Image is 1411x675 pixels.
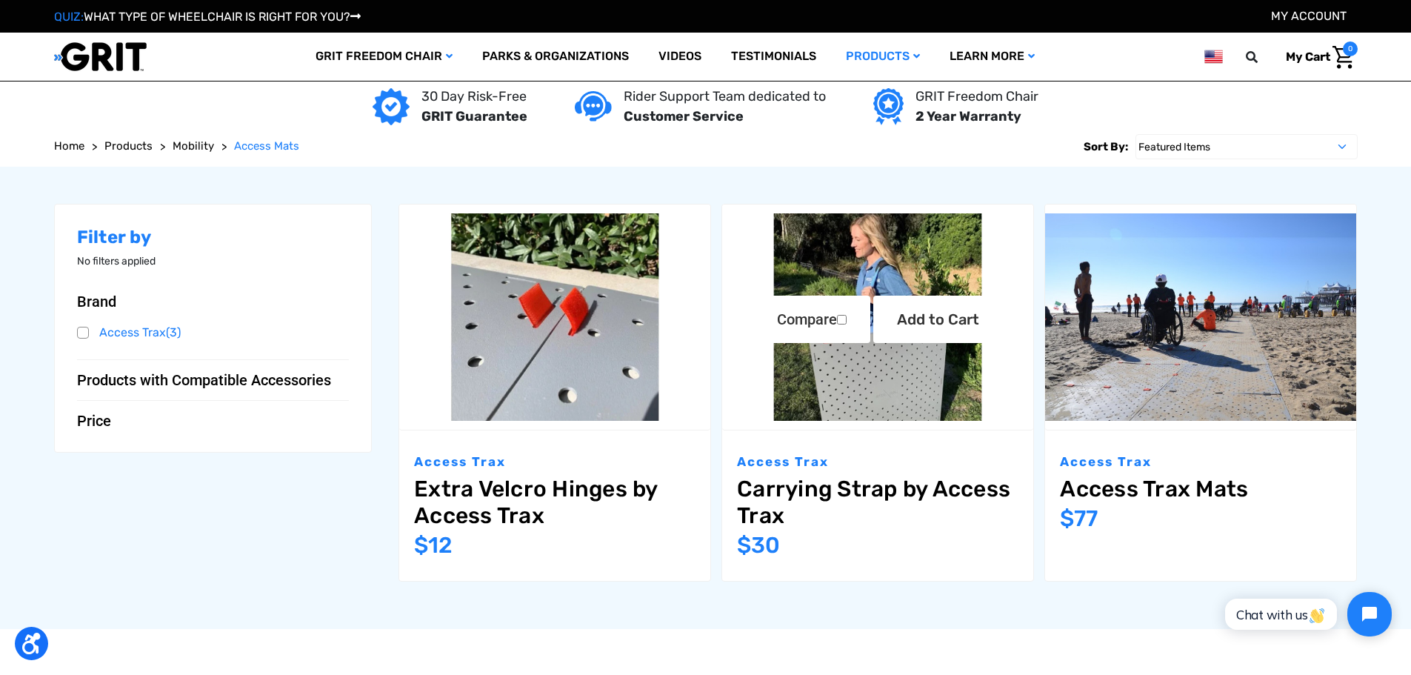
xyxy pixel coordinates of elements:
p: Access Trax [414,453,696,472]
p: Access Trax [737,453,1018,472]
img: Access Trax Mats [1045,213,1356,421]
a: Add to Cart [873,296,1003,343]
strong: 2 Year Warranty [915,108,1021,124]
span: (3) [166,325,181,339]
strong: GRIT Guarantee [421,108,527,124]
span: 0 [1343,41,1358,56]
button: Price [77,412,350,430]
a: Cart with 0 items [1275,41,1358,73]
span: Products [104,139,153,153]
a: Learn More [935,33,1050,81]
label: Sort By: [1084,134,1128,159]
img: us.png [1204,47,1222,66]
span: $30 [737,532,780,559]
span: $77 [1060,505,1098,532]
input: Compare [837,315,847,325]
a: Account [1271,9,1347,23]
a: Access Trax Mats,$77.00 [1045,205,1356,430]
a: Extra Velcro Hinges by Access Trax,$12.00 [399,205,710,430]
input: Search [1252,41,1275,73]
a: Access Mats [234,138,299,155]
img: Carrying Strap by Access Trax [722,213,1033,421]
img: Customer service [575,91,612,122]
a: Home [54,138,84,155]
h2: Filter by [77,227,350,248]
a: QUIZ:WHAT TYPE OF WHEELCHAIR IS RIGHT FOR YOU? [54,10,361,24]
label: Compare [753,296,870,343]
a: Mobility [173,138,214,155]
span: QUIZ: [54,10,84,24]
button: Products with Compatible Accessories [77,371,350,389]
a: Carrying Strap by Access Trax,$30.00 [722,205,1033,430]
a: Carrying Strap by Access Trax,$30.00 [737,476,1018,529]
a: Products [831,33,935,81]
p: Rider Support Team dedicated to [624,87,826,107]
img: Cart [1332,46,1354,69]
span: Home [54,139,84,153]
img: Year warranty [873,88,904,125]
img: GRIT All-Terrain Wheelchair and Mobility Equipment [54,41,147,72]
p: No filters applied [77,253,350,269]
button: Brand [77,293,350,310]
span: Access Mats [234,139,299,153]
p: Access Trax [1060,453,1341,472]
a: Testimonials [716,33,831,81]
img: GRIT Guarantee [373,88,410,125]
span: $12 [414,532,453,559]
a: Access Trax Mats,$77.00 [1060,476,1341,502]
a: Parks & Organizations [467,33,644,81]
p: GRIT Freedom Chair [915,87,1038,107]
a: GRIT Freedom Chair [301,33,467,81]
a: Access Trax(3) [77,322,350,344]
span: Brand [77,293,116,310]
iframe: Tidio Chat [1209,579,1404,649]
a: Extra Velcro Hinges by Access Trax,$12.00 [414,476,696,529]
img: Extra Velcro Hinges by Access Trax [399,213,710,421]
strong: Customer Service [624,108,744,124]
span: Mobility [173,139,214,153]
span: Products with Compatible Accessories [77,371,331,389]
p: 30 Day Risk-Free [421,87,527,107]
a: Products [104,138,153,155]
a: Videos [644,33,716,81]
span: Price [77,412,111,430]
span: My Cart [1286,50,1330,64]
